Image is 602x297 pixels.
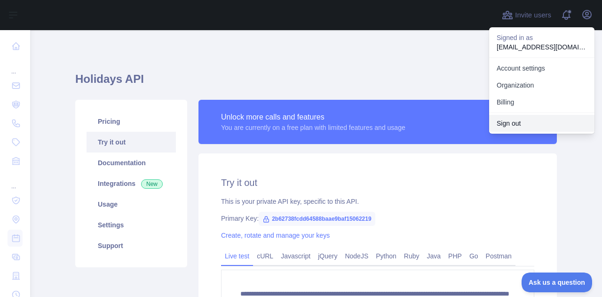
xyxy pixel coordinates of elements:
[522,273,593,292] iframe: Toggle Customer Support
[87,235,176,256] a: Support
[489,77,594,94] a: Organization
[489,94,594,111] button: Billing
[253,249,277,264] a: cURL
[87,194,176,215] a: Usage
[221,123,405,132] div: You are currently on a free plan with limited features and usage
[221,176,534,189] h2: Try it out
[372,249,400,264] a: Python
[489,60,594,77] a: Account settings
[221,249,253,264] a: Live test
[87,153,176,173] a: Documentation
[489,115,594,132] button: Sign out
[8,171,23,190] div: ...
[277,249,314,264] a: Javascript
[466,249,482,264] a: Go
[444,249,466,264] a: PHP
[221,197,534,206] div: This is your private API key, specific to this API.
[314,249,341,264] a: jQuery
[141,179,163,189] span: New
[8,56,23,75] div: ...
[221,214,534,223] div: Primary Key:
[221,232,330,239] a: Create, rotate and manage your keys
[497,33,587,42] p: Signed in as
[341,249,372,264] a: NodeJS
[400,249,423,264] a: Ruby
[515,10,551,21] span: Invite users
[423,249,445,264] a: Java
[482,249,515,264] a: Postman
[75,72,557,94] h1: Holidays API
[497,42,587,52] p: [EMAIL_ADDRESS][DOMAIN_NAME]
[87,132,176,153] a: Try it out
[87,215,176,235] a: Settings
[87,111,176,132] a: Pricing
[87,173,176,194] a: Integrations New
[221,112,405,123] div: Unlock more calls and features
[259,212,375,226] span: 2b62738fcdd64588baae9baf15062219
[500,8,553,23] button: Invite users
